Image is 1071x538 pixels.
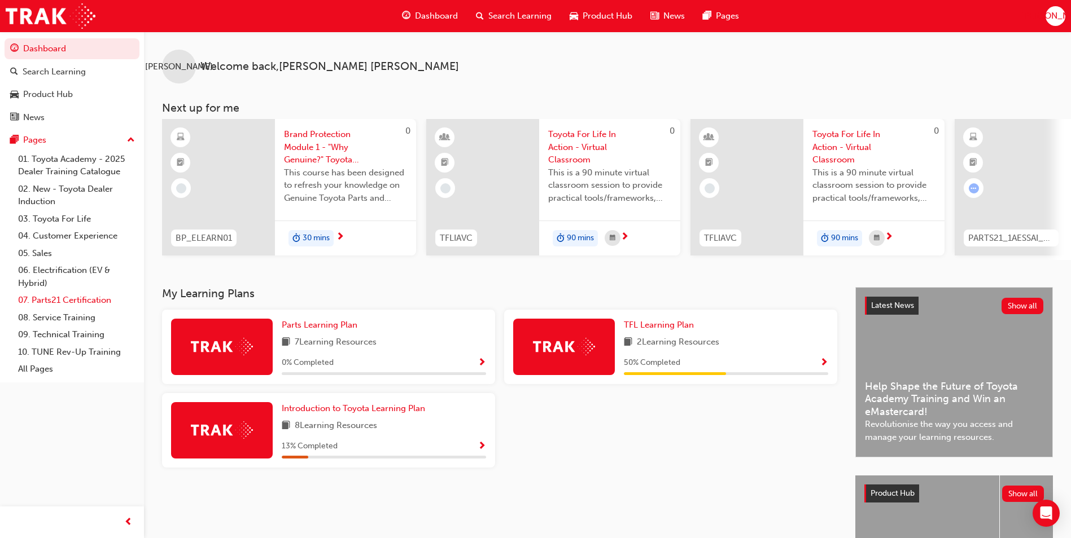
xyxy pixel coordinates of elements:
img: Trak [191,338,253,355]
span: 0 [405,126,410,136]
span: booktick-icon [705,156,713,170]
span: Parts Learning Plan [282,320,357,330]
span: next-icon [336,232,344,242]
span: booktick-icon [177,156,185,170]
a: 07. Parts21 Certification [14,292,139,309]
a: 02. New - Toyota Dealer Induction [14,180,139,210]
img: Trak [533,338,595,355]
img: Trak [6,3,95,29]
span: booktick-icon [969,156,977,170]
span: learningResourceType_INSTRUCTOR_LED-icon [705,130,713,145]
span: car-icon [10,90,19,100]
span: book-icon [282,336,290,350]
a: Search Learning [5,61,139,82]
span: 90 mins [567,232,594,245]
span: Revolutionise the way you access and manage your learning resources. [865,418,1043,443]
span: learningResourceType_ELEARNING-icon [969,130,977,145]
span: 90 mins [831,232,858,245]
a: Parts Learning Plan [282,319,362,332]
a: Latest NewsShow allHelp Shape the Future of Toyota Academy Training and Win an eMastercard!Revolu... [855,287,1053,457]
a: 05. Sales [14,245,139,262]
span: Show Progress [478,358,486,368]
span: News [663,10,685,23]
span: Search Learning [488,10,552,23]
button: Show all [1002,298,1044,314]
a: news-iconNews [641,5,694,28]
span: search-icon [476,9,484,23]
span: learningRecordVerb_NONE-icon [440,183,451,193]
span: Pages [716,10,739,23]
a: Introduction to Toyota Learning Plan [282,402,430,415]
button: Show Progress [820,356,828,370]
span: This is a 90 minute virtual classroom session to provide practical tools/frameworks, behaviours a... [548,166,671,205]
span: TFL Learning Plan [624,320,694,330]
span: Show Progress [478,442,486,452]
span: Show Progress [820,358,828,368]
span: 0 [670,126,675,136]
span: prev-icon [124,515,133,530]
span: booktick-icon [441,156,449,170]
span: pages-icon [10,135,19,145]
span: Toyota For Life In Action - Virtual Classroom [548,128,671,166]
span: TFLIAVC [704,232,737,245]
span: book-icon [624,336,632,350]
a: search-iconSearch Learning [467,5,561,28]
a: Product HubShow all [864,484,1044,502]
a: Dashboard [5,38,139,59]
span: Toyota For Life In Action - Virtual Classroom [812,128,936,166]
a: 10. TUNE Rev-Up Training [14,343,139,361]
a: 04. Customer Experience [14,227,139,245]
button: DashboardSearch LearningProduct HubNews [5,36,139,130]
div: Search Learning [23,65,86,78]
span: news-icon [650,9,659,23]
span: TFLIAVC [440,232,473,245]
span: learningRecordVerb_ATTEMPT-icon [969,183,979,193]
button: Pages [5,130,139,151]
span: pages-icon [703,9,711,23]
button: Show all [1002,486,1044,502]
span: search-icon [10,67,18,77]
div: Open Intercom Messenger [1033,500,1060,527]
span: This is a 90 minute virtual classroom session to provide practical tools/frameworks, behaviours a... [812,166,936,205]
div: Product Hub [23,88,73,101]
span: 2 Learning Resources [637,336,719,350]
span: next-icon [885,232,893,242]
span: 0 % Completed [282,356,334,369]
h3: Next up for me [144,102,1071,114]
a: 01. Toyota Academy - 2025 Dealer Training Catalogue [14,151,139,180]
span: BP_ELEARN01 [176,232,232,245]
a: News [5,107,139,128]
span: duration-icon [821,231,829,246]
span: learningRecordVerb_NONE-icon [176,183,186,193]
span: news-icon [10,113,19,123]
span: 13 % Completed [282,440,338,453]
a: 06. Electrification (EV & Hybrid) [14,262,139,292]
a: 0TFLIAVCToyota For Life In Action - Virtual ClassroomThis is a 90 minute virtual classroom sessio... [426,119,680,255]
button: [PERSON_NAME] [1046,6,1065,26]
span: learningResourceType_ELEARNING-icon [177,130,185,145]
span: up-icon [127,133,135,148]
span: calendar-icon [874,231,880,245]
a: 0BP_ELEARN01Brand Protection Module 1 - "Why Genuine?" Toyota Genuine Parts and AccessoriesThis c... [162,119,416,255]
span: car-icon [570,9,578,23]
a: 08. Service Training [14,309,139,327]
div: News [23,111,45,124]
span: Product Hub [871,488,915,498]
span: duration-icon [557,231,565,246]
a: Latest NewsShow all [865,297,1043,315]
span: Product Hub [583,10,632,23]
span: 30 mins [303,232,330,245]
a: 09. Technical Training [14,326,139,343]
a: guage-iconDashboard [393,5,467,28]
span: learningResourceType_INSTRUCTOR_LED-icon [441,130,449,145]
span: Dashboard [415,10,458,23]
span: learningRecordVerb_NONE-icon [705,183,715,193]
span: next-icon [620,232,629,242]
span: Welcome back , [PERSON_NAME] [PERSON_NAME] [200,60,459,73]
span: This course has been designed to refresh your knowledge on Genuine Toyota Parts and Accessories s... [284,166,407,205]
span: calendar-icon [610,231,615,245]
span: [PERSON_NAME] [145,60,213,73]
span: Help Shape the Future of Toyota Academy Training and Win an eMastercard! [865,380,1043,418]
a: All Pages [14,360,139,378]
